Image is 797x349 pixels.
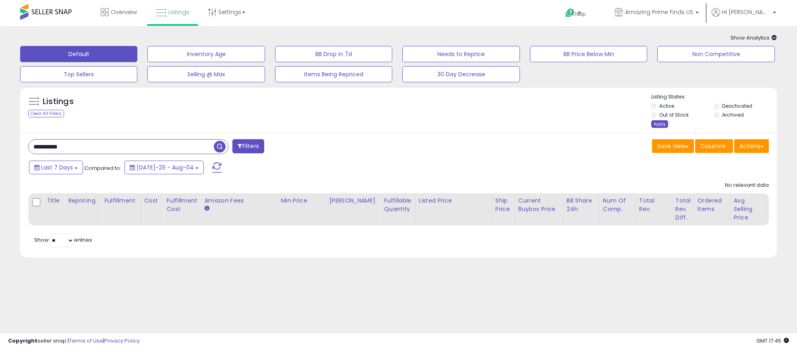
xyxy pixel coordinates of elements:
div: Ordered Items [698,196,727,213]
a: Privacy Policy [104,337,140,345]
button: BB Drop in 7d [275,46,392,62]
div: BB Share 24h. [567,196,596,213]
button: Filters [232,139,264,153]
button: Selling @ Max [147,66,265,82]
div: Amazon Fees [204,196,274,205]
span: Show Analytics [731,34,777,42]
button: Save View [652,139,694,153]
i: Get Help [565,8,575,18]
button: Needs to Reprice [402,46,520,62]
div: Cost [144,196,160,205]
div: Min Price [281,196,322,205]
button: Non Competitive [657,46,774,62]
a: Terms of Use [69,337,103,345]
a: Hi [PERSON_NAME] [712,8,776,26]
div: seller snap | | [8,337,140,345]
h5: Listings [43,96,74,107]
div: Avg Selling Price [734,196,763,222]
a: Help [559,2,602,26]
div: Ship Price [495,196,511,213]
div: Num of Comp. [603,196,632,213]
label: Out of Stock [659,111,689,118]
div: Fulfillment [104,196,137,205]
span: Columns [700,142,726,150]
button: Last 7 Days [29,161,83,174]
span: Compared to: [84,164,121,172]
div: Fulfillment Cost [166,196,197,213]
div: Title [47,196,61,205]
p: Listing States: [651,93,777,101]
button: Items Being Repriced [275,66,392,82]
span: 2025-08-12 17:45 GMT [756,337,789,345]
span: Amazing Prime Finds US [625,8,693,16]
span: Hi [PERSON_NAME] [722,8,770,16]
span: Show: entries [34,236,92,244]
button: Actions [734,139,769,153]
strong: Copyright [8,337,37,345]
button: 30 Day Decrease [402,66,520,82]
div: No relevant data [725,182,769,189]
button: Inventory Age [147,46,265,62]
div: Repricing [68,196,97,205]
label: Deactivated [722,102,752,109]
div: Fulfillable Quantity [384,196,412,213]
div: [PERSON_NAME] [329,196,377,205]
div: Clear All Filters [28,110,64,117]
span: Overview [111,8,137,16]
button: Top Sellers [20,66,137,82]
small: Amazon Fees. [204,205,209,212]
button: Default [20,46,137,62]
button: BB Price Below Min [530,46,647,62]
label: Active [659,102,674,109]
span: Help [575,10,586,17]
div: Apply [651,120,668,128]
div: Current Buybox Price [518,196,560,213]
span: Listings [168,8,189,16]
span: Last 7 Days [41,163,73,171]
label: Archived [722,111,744,118]
div: Total Rev. Diff. [675,196,691,222]
div: Total Rev. [639,196,669,213]
span: [DATE]-29 - Aug-04 [137,163,194,171]
button: Columns [695,139,733,153]
div: Listed Price [419,196,489,205]
button: [DATE]-29 - Aug-04 [124,161,204,174]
